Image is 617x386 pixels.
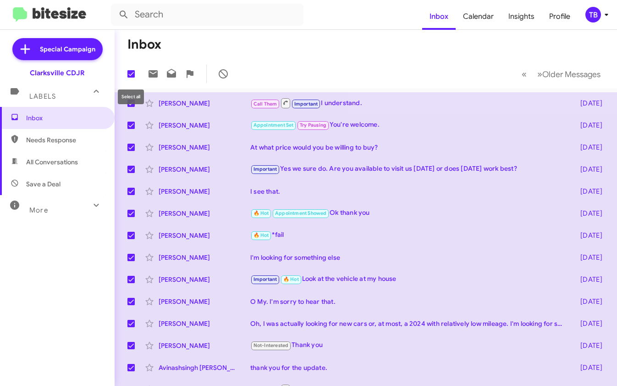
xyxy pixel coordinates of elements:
div: [DATE] [571,253,610,262]
div: [PERSON_NAME] [159,209,250,218]
div: Avinashsingh [PERSON_NAME] [159,363,250,372]
span: Special Campaign [40,45,95,54]
div: thank you for the update. [250,363,571,372]
span: 🔥 Hot [253,232,269,238]
span: Important [294,101,318,107]
div: O My. I'm sorry to hear that. [250,297,571,306]
div: Look at the vehicle at my house [250,274,571,285]
a: Inbox [422,3,456,30]
a: Calendar [456,3,501,30]
div: [DATE] [571,165,610,174]
div: [DATE] [571,319,610,328]
button: TB [578,7,607,22]
a: Profile [542,3,578,30]
span: Call Them [253,101,277,107]
span: Older Messages [542,69,600,79]
div: Yes we sure do. Are you available to visit us [DATE] or does [DATE] work best? [250,164,571,174]
div: [PERSON_NAME] [159,341,250,350]
div: TB [585,7,601,22]
div: I see that. [250,187,571,196]
nav: Page navigation example [517,65,606,84]
a: Special Campaign [12,38,103,60]
div: [DATE] [571,187,610,196]
div: Select all [118,90,144,104]
div: [PERSON_NAME] [159,99,250,108]
span: Not-Interested [253,342,289,348]
div: Ok thank you [250,208,571,218]
div: [DATE] [571,297,610,306]
div: [PERSON_NAME] [159,319,250,328]
div: [DATE] [571,121,610,130]
span: Appointment Showed [275,210,327,216]
div: [PERSON_NAME] [159,143,250,152]
span: Save a Deal [26,179,61,189]
button: Previous [516,65,532,84]
div: [DATE] [571,341,610,350]
div: [PERSON_NAME] [159,253,250,262]
a: Insights [501,3,542,30]
div: [DATE] [571,275,610,284]
span: « [522,68,527,80]
span: » [537,68,542,80]
span: Important [253,166,277,172]
div: [PERSON_NAME] [159,275,250,284]
div: [DATE] [571,143,610,152]
div: [DATE] [571,231,610,240]
div: [DATE] [571,209,610,218]
span: Labels [29,92,56,101]
span: 🔥 Hot [253,210,269,216]
span: Important [253,276,277,282]
button: Next [532,65,606,84]
div: [PERSON_NAME] [159,165,250,174]
div: I'm looking for something else [250,253,571,262]
div: At what price would you be willing to buy? [250,143,571,152]
span: Needs Response [26,135,104,145]
div: You're welcome. [250,120,571,130]
span: More [29,206,48,214]
span: Inbox [26,113,104,123]
div: *fail [250,230,571,241]
div: [DATE] [571,363,610,372]
div: [PERSON_NAME] [159,121,250,130]
div: Thank you [250,340,571,351]
span: Appointment Set [253,122,294,128]
input: Search [111,4,303,26]
div: [PERSON_NAME] [159,231,250,240]
span: 🔥 Hot [283,276,299,282]
span: All Conversations [26,157,78,167]
div: Clarksville CDJR [30,68,85,78]
div: [PERSON_NAME] [159,297,250,306]
h1: Inbox [127,37,161,52]
div: [PERSON_NAME] [159,187,250,196]
span: Try Pausing [300,122,326,128]
div: I understand. [250,97,571,109]
div: Oh, I was actually looking for new cars or, at most, a 2024 with relatively low mileage. I'm look... [250,319,571,328]
div: [DATE] [571,99,610,108]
